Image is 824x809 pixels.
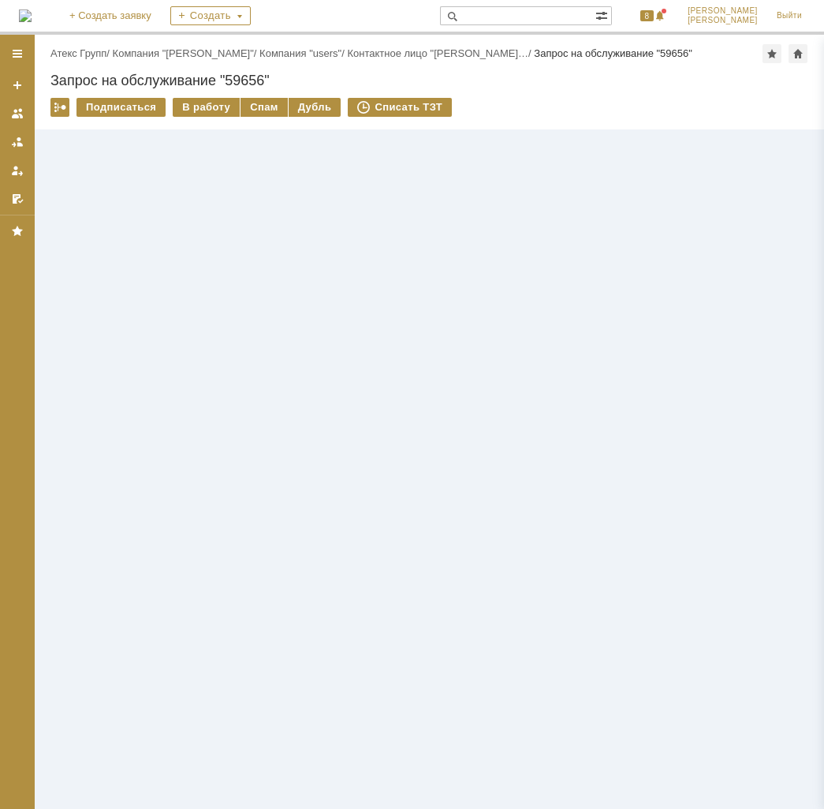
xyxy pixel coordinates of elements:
[640,10,654,21] span: 8
[113,47,254,59] a: Компания "[PERSON_NAME]"
[50,47,106,59] a: Атекс Групп
[50,73,808,88] div: Запрос на обслуживание "59656"
[19,9,32,22] a: Перейти на домашнюю страницу
[5,186,30,212] a: Мои согласования
[5,101,30,126] a: Заявки на командах
[595,7,611,22] span: Расширенный поиск
[5,129,30,155] a: Заявки в моей ответственности
[50,47,113,59] div: /
[5,73,30,98] a: Создать заявку
[534,47,692,59] div: Запрос на обслуживание "59656"
[762,44,781,63] div: Добавить в избранное
[688,6,758,16] span: [PERSON_NAME]
[688,16,758,25] span: [PERSON_NAME]
[113,47,260,59] div: /
[170,6,251,25] div: Создать
[50,98,69,117] div: Работа с массовостью
[789,44,807,63] div: Сделать домашней страницей
[5,158,30,183] a: Мои заявки
[347,47,528,59] a: Контактное лицо "[PERSON_NAME]…
[19,9,32,22] img: logo
[259,47,341,59] a: Компания "users"
[347,47,534,59] div: /
[259,47,347,59] div: /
